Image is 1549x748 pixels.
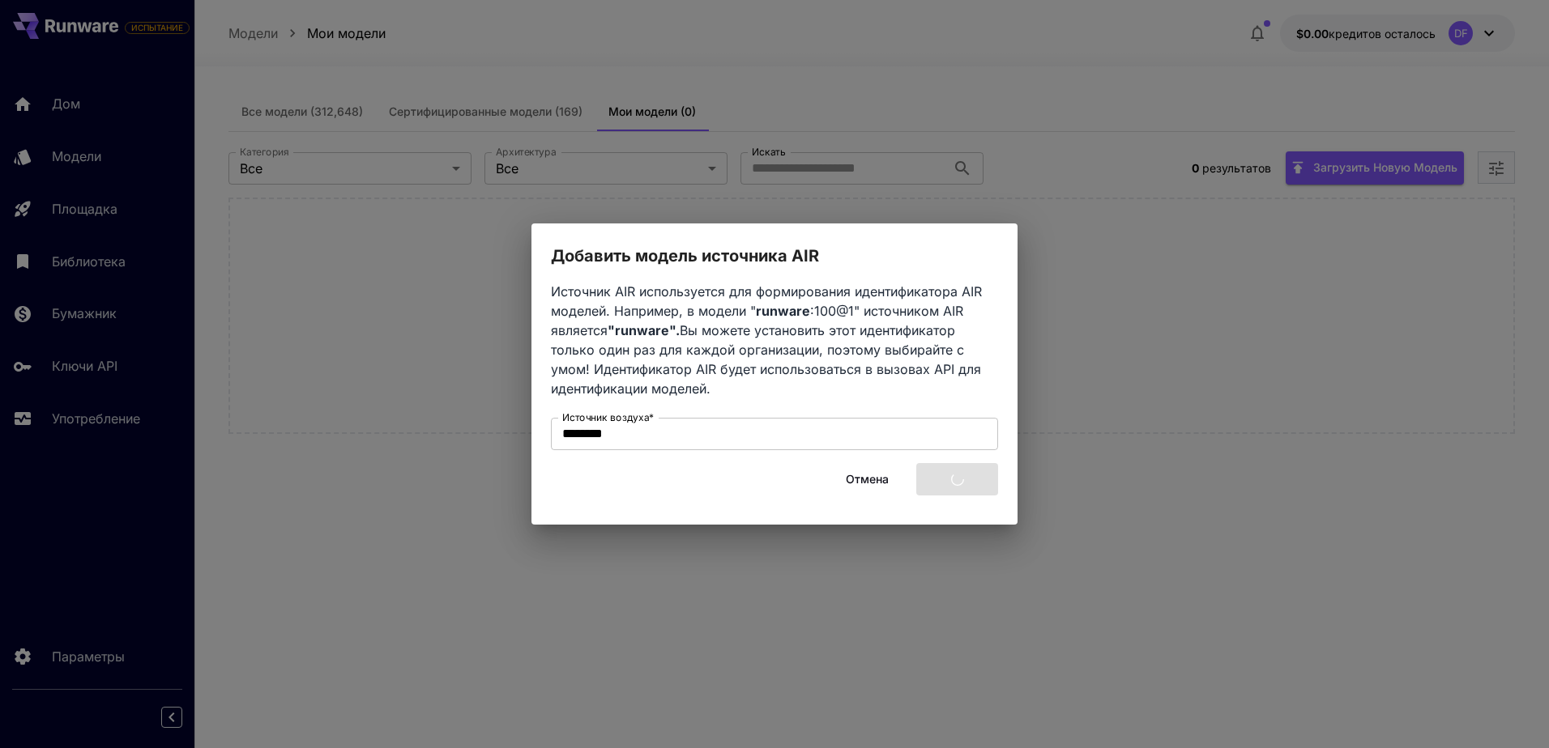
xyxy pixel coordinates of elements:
[756,303,810,319] b: runware
[562,410,654,424] label: Источник воздуха
[608,322,680,338] b: "runware".
[551,283,982,397] span: Источник AIR используется для формирования идентификатора AIR моделей. Например, в модели " :100@...
[830,463,903,496] button: Отмена
[531,223,1018,269] h2: Добавить модель источника AIR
